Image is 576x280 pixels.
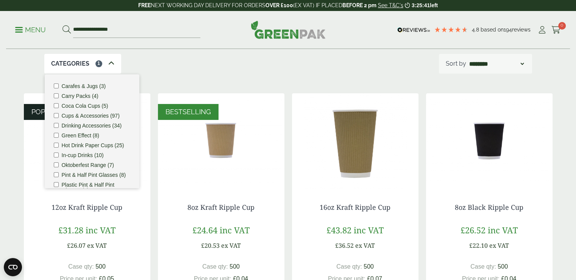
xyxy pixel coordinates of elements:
span: 500 [95,263,106,270]
label: Green Effect (8) [62,133,99,138]
span: POPULAR [31,108,64,116]
span: 0 [558,22,566,30]
img: 16oz Kraft c [292,93,418,188]
a: 8oz Kraft Ripple Cup [187,203,254,212]
a: 12oz Kraft Ripple Cup [52,203,122,212]
span: BESTSELLING [165,108,211,116]
strong: OVER £100 [265,2,293,8]
span: ex VAT [489,241,509,250]
p: Categories [51,59,89,68]
a: Menu [15,25,46,33]
label: Carafes & Jugs (3) [62,83,106,89]
span: Case qty: [470,263,496,270]
label: Coca Cola Cups (5) [62,103,108,109]
div: 4.78 Stars [434,26,468,33]
strong: FREE [138,2,151,8]
span: 500 [498,263,508,270]
span: £22.10 [469,241,488,250]
span: Case qty: [68,263,94,270]
i: Cart [551,26,561,34]
a: 16oz Kraft Ripple Cup [320,203,390,212]
img: 12oz Kraft Ripple Cup-0 [24,93,150,188]
span: £20.53 [201,241,220,250]
span: £26.07 [67,241,86,250]
p: Menu [15,25,46,35]
span: £36.52 [335,241,354,250]
span: Case qty: [202,263,228,270]
img: 8oz Black Ripple Cup -0 [426,93,553,188]
span: 1 [95,60,102,67]
img: REVIEWS.io [397,27,430,33]
span: inc VAT [86,224,116,236]
span: Case qty: [336,263,362,270]
label: Pint & Half Pint Glasses (8) [62,172,126,178]
span: inc VAT [354,224,384,236]
label: Carry Packs (4) [62,93,98,99]
label: Drinking Accessories (34) [62,123,122,128]
label: Hot Drink Paper Cups (25) [62,143,124,148]
span: inc VAT [220,224,250,236]
span: ex VAT [355,241,375,250]
span: left [430,2,438,8]
img: GreenPak Supplies [251,20,326,39]
span: ex VAT [87,241,107,250]
button: Open CMP widget [4,258,22,276]
span: 500 [364,263,374,270]
a: 0 [551,24,561,36]
span: 4.8 [472,27,481,33]
img: 8oz Kraft Ripple Cup-0 [158,93,284,188]
label: Oktoberfest Range (7) [62,162,114,168]
span: £26.52 [460,224,485,236]
span: 194 [504,27,512,33]
span: Based on [481,27,504,33]
span: £31.28 [58,224,83,236]
strong: BEFORE 2 pm [342,2,376,8]
span: 500 [229,263,240,270]
span: inc VAT [488,224,518,236]
label: Plastic Pint & Half Pint Glasses (1) [62,182,130,193]
span: 3:25:41 [412,2,430,8]
label: In-cup Drinks (10) [62,153,104,158]
span: £24.64 [192,224,217,236]
p: Sort by [446,59,466,68]
label: Cups & Accessories (97) [62,113,120,118]
i: My Account [537,26,547,34]
select: Shop order [468,59,525,68]
a: See T&C's [378,2,403,8]
a: 8oz Black Ripple Cup [455,203,523,212]
span: reviews [512,27,531,33]
span: ex VAT [221,241,241,250]
span: £43.82 [326,224,351,236]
